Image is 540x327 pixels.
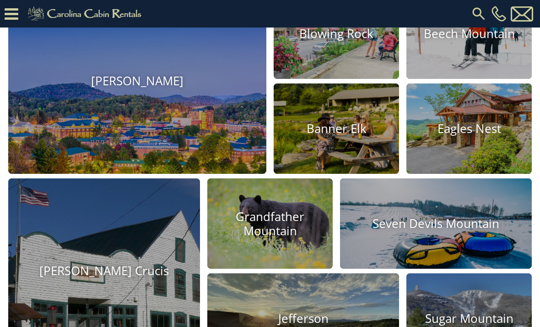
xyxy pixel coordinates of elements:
[274,122,399,136] h4: Banner Elk
[8,264,200,278] h4: [PERSON_NAME] Crucis
[406,83,532,174] a: Eagles Nest
[340,216,532,231] h4: Seven Devils Mountain
[406,27,532,41] h4: Beech Mountain
[207,210,333,238] h4: Grandfather Mountain
[274,83,399,174] a: Banner Elk
[406,311,532,326] h4: Sugar Mountain
[274,27,399,41] h4: Blowing Rock
[23,5,149,23] img: Khaki-logo.png
[470,6,487,22] img: search-regular.svg
[489,6,508,22] a: [PHONE_NUMBER]
[207,178,333,269] a: Grandfather Mountain
[406,122,532,136] h4: Eagles Nest
[207,311,399,326] h4: Jefferson
[340,178,532,269] a: Seven Devils Mountain
[8,74,266,89] h4: [PERSON_NAME]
